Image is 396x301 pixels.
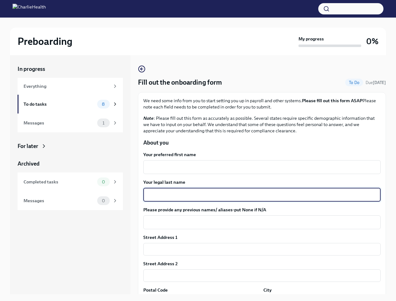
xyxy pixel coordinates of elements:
[143,207,381,213] label: Please provide any previous names/ aliases-put None if N/A
[99,121,108,125] span: 1
[263,287,272,293] label: City
[18,65,123,73] a: In progress
[143,139,381,146] p: About you
[366,36,378,47] h3: 0%
[143,98,381,110] p: We need some info from you to start setting you up in payroll and other systems. Please note each...
[18,172,123,191] a: Completed tasks0
[18,142,38,150] div: For later
[18,114,123,132] a: Messages1
[18,160,123,167] a: Archived
[143,115,154,121] strong: Note
[24,197,95,204] div: Messages
[143,151,381,158] label: Your preferred first name
[18,142,123,150] a: For later
[143,287,168,293] label: Postal Code
[143,179,381,185] label: Your legal last name
[98,102,108,107] span: 8
[366,80,386,86] span: September 13th, 2025 06:00
[24,101,95,108] div: To do tasks
[18,78,123,95] a: Everything
[13,4,46,14] img: CharlieHealth
[18,95,123,114] a: To do tasks8
[24,83,110,90] div: Everything
[98,180,109,184] span: 0
[18,191,123,210] a: Messages0
[18,35,72,48] h2: Preboarding
[366,80,386,85] span: Due
[143,261,178,267] label: Street Address 2
[298,36,324,42] strong: My progress
[143,115,381,134] p: : Please fill out this form as accurately as possible. Several states require specific demographi...
[24,119,95,126] div: Messages
[98,198,109,203] span: 0
[373,80,386,85] strong: [DATE]
[345,80,363,85] span: To Do
[24,178,95,185] div: Completed tasks
[302,98,362,103] strong: Please fill out this form ASAP
[143,234,177,240] label: Street Address 1
[138,78,222,87] h4: Fill out the onboarding form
